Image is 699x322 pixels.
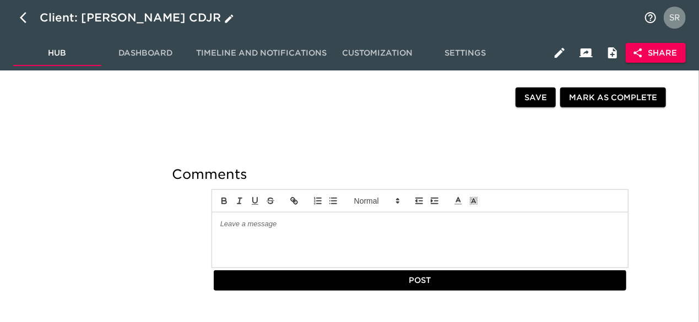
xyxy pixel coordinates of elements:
[560,88,666,108] button: Mark as Complete
[637,4,664,31] button: notifications
[218,274,622,287] span: Post
[20,46,95,60] span: Hub
[635,46,677,60] span: Share
[546,40,573,66] button: Edit Hub
[196,46,327,60] span: Timeline and Notifications
[214,270,626,291] button: Post
[524,91,547,105] span: Save
[516,88,556,108] button: Save
[340,46,415,60] span: Customization
[172,166,668,183] h5: Comments
[428,46,503,60] span: Settings
[573,40,599,66] button: Client View
[664,7,686,29] img: Profile
[569,91,657,105] span: Mark as Complete
[108,46,183,60] span: Dashboard
[599,40,626,66] button: Internal Notes and Comments
[626,43,686,63] button: Share
[40,9,236,26] div: Client: [PERSON_NAME] CDJR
